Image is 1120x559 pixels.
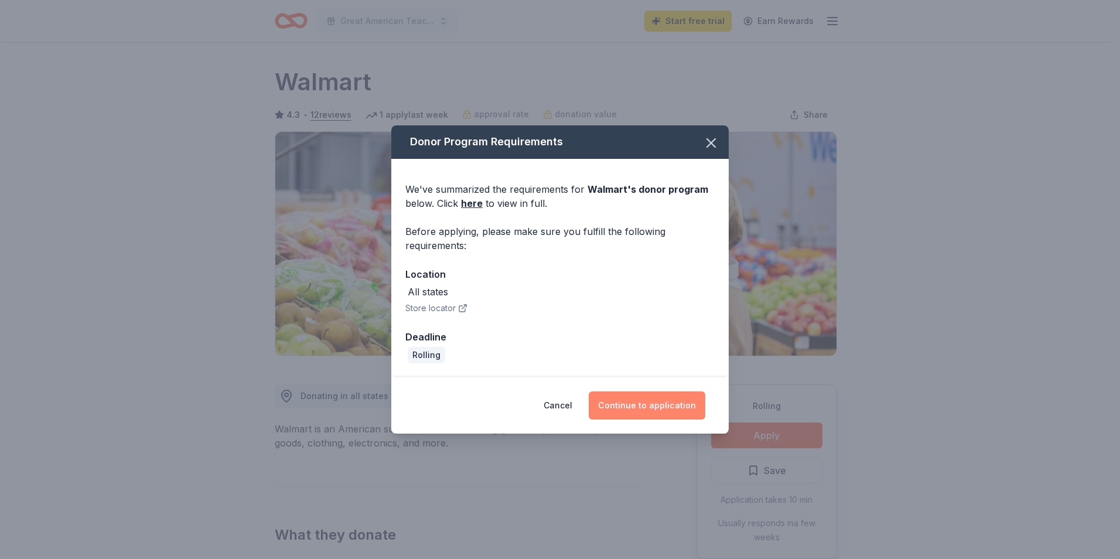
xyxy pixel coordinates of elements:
div: Donor Program Requirements [391,125,729,159]
span: Walmart 's donor program [588,183,708,195]
div: Location [405,267,715,282]
div: All states [408,285,448,299]
button: Continue to application [589,391,705,420]
button: Cancel [544,391,572,420]
div: We've summarized the requirements for below. Click to view in full. [405,182,715,210]
div: Deadline [405,329,715,345]
a: here [461,196,483,210]
div: Rolling [408,347,445,363]
button: Store locator [405,301,467,315]
div: Before applying, please make sure you fulfill the following requirements: [405,224,715,253]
